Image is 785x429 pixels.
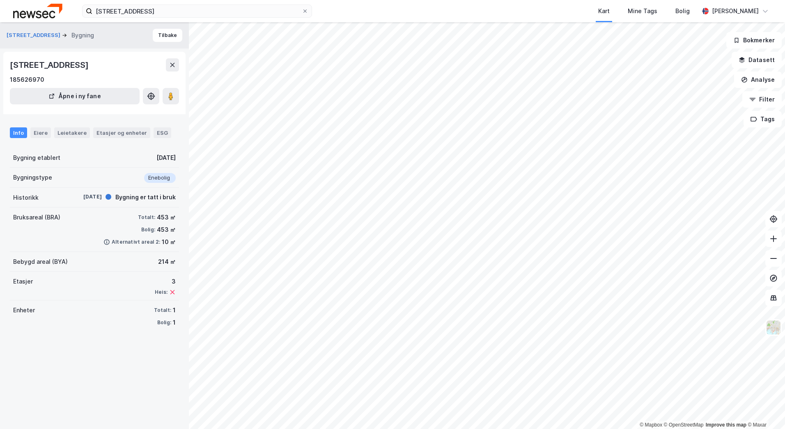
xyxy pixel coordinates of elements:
button: Analyse [734,71,782,88]
input: Søk på adresse, matrikkel, gårdeiere, leietakere eller personer [92,5,302,17]
div: Etasjer og enheter [96,129,147,136]
div: Alternativt areal 2: [112,239,160,245]
div: Bygning etablert [13,153,60,163]
img: Z [766,320,781,335]
div: Bruksareal (BRA) [13,212,60,222]
div: 1 [173,318,176,328]
div: [DATE] [156,153,176,163]
div: Etasjer [13,277,33,286]
div: 3 [155,277,176,286]
img: newsec-logo.f6e21ccffca1b3a03d2d.png [13,4,62,18]
div: Historikk [13,193,39,203]
div: 453 ㎡ [157,212,176,222]
a: Improve this map [706,422,746,428]
div: Kart [598,6,610,16]
button: Datasett [732,52,782,68]
div: [STREET_ADDRESS] [10,58,90,71]
div: Bebygd areal (BYA) [13,257,68,267]
div: Eiere [30,127,51,138]
a: OpenStreetMap [664,422,704,428]
div: [PERSON_NAME] [712,6,759,16]
button: Bokmerker [726,32,782,48]
div: Bolig [675,6,690,16]
div: Bygning [71,30,94,40]
button: Tags [744,111,782,127]
div: Enheter [13,305,35,315]
div: Bygningstype [13,173,52,182]
div: [DATE] [69,193,102,201]
div: 10 ㎡ [162,237,176,247]
button: Filter [742,91,782,108]
div: Mine Tags [628,6,657,16]
iframe: Chat Widget [744,390,785,429]
div: Bygning er tatt i bruk [115,192,176,202]
button: Åpne i ny fane [10,88,140,104]
div: Bolig: [141,226,155,233]
div: ESG [154,127,171,138]
div: 214 ㎡ [158,257,176,267]
div: Bolig: [157,319,171,326]
div: Kontrollprogram for chat [744,390,785,429]
div: 1 [173,305,176,315]
button: Tilbake [153,29,182,42]
a: Mapbox [640,422,662,428]
div: Leietakere [54,127,90,138]
div: Info [10,127,27,138]
button: [STREET_ADDRESS] [7,31,62,39]
div: Totalt: [154,307,171,314]
div: Heis: [155,289,168,295]
div: Totalt: [138,214,155,221]
div: 185626970 [10,75,44,85]
div: 453 ㎡ [157,225,176,235]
